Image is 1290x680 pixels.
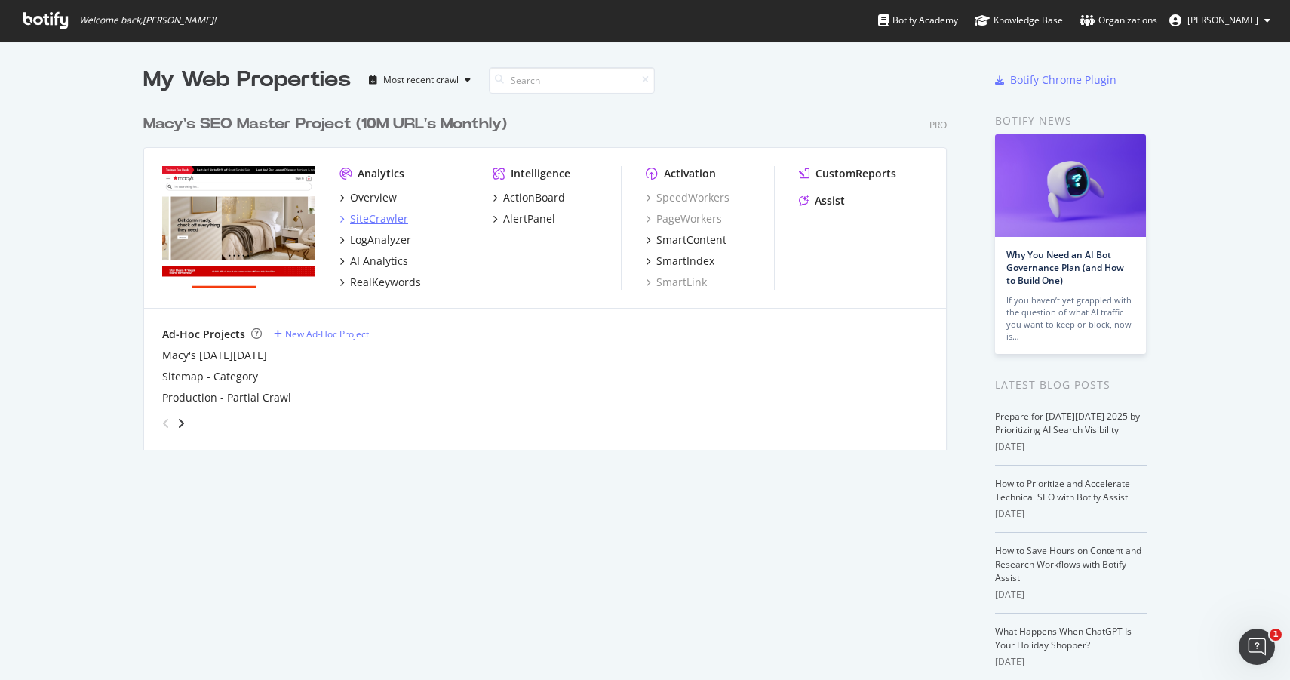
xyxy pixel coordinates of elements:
div: New Ad-Hoc Project [285,328,369,340]
div: My Web Properties [143,65,351,95]
div: Botify news [995,112,1147,129]
div: [DATE] [995,440,1147,454]
div: Assist [815,193,845,208]
img: www.macys.com [162,166,315,288]
div: Most recent crawl [383,75,459,85]
div: Analytics [358,166,404,181]
iframe: Intercom live chat [1239,629,1275,665]
div: angle-right [176,416,186,431]
div: AI Analytics [350,254,408,269]
a: CustomReports [799,166,896,181]
div: Activation [664,166,716,181]
div: grid [143,95,959,450]
div: RealKeywords [350,275,421,290]
a: Production - Partial Crawl [162,390,291,405]
div: [DATE] [995,588,1147,602]
a: SmartContent [646,232,726,248]
div: AlertPanel [503,211,555,226]
div: Botify Academy [878,13,958,28]
div: Overview [350,190,397,205]
a: AI Analytics [339,254,408,269]
a: Botify Chrome Plugin [995,72,1116,88]
a: LogAnalyzer [339,232,411,248]
span: 1 [1270,629,1282,641]
a: How to Prioritize and Accelerate Technical SEO with Botify Assist [995,477,1130,503]
a: AlertPanel [493,211,555,226]
a: RealKeywords [339,275,421,290]
div: ActionBoard [503,190,565,205]
div: Intelligence [511,166,570,181]
a: SpeedWorkers [646,190,729,205]
a: Macy's SEO Master Project (10M URL's Monthly) [143,113,513,135]
div: Organizations [1080,13,1157,28]
a: Sitemap - Category [162,369,258,384]
div: Ad-Hoc Projects [162,327,245,342]
a: PageWorkers [646,211,722,226]
div: LogAnalyzer [350,232,411,248]
div: Knowledge Base [975,13,1063,28]
div: CustomReports [815,166,896,181]
a: How to Save Hours on Content and Research Workflows with Botify Assist [995,544,1141,584]
div: angle-left [156,411,176,435]
a: Why You Need an AI Bot Governance Plan (and How to Build One) [1006,248,1124,287]
div: If you haven’t yet grappled with the question of what AI traffic you want to keep or block, now is… [1006,294,1135,343]
div: [DATE] [995,655,1147,669]
a: SmartIndex [646,254,714,269]
img: Why You Need an AI Bot Governance Plan (and How to Build One) [995,134,1146,237]
a: Assist [799,193,845,208]
a: Macy's [DATE][DATE] [162,348,267,363]
a: SmartLink [646,275,707,290]
div: Latest Blog Posts [995,377,1147,393]
div: SiteCrawler [350,211,408,226]
button: [PERSON_NAME] [1157,8,1282,32]
span: Allison Gollub [1187,14,1258,26]
a: What Happens When ChatGPT Is Your Holiday Shopper? [995,625,1132,651]
div: [DATE] [995,507,1147,521]
div: Pro [929,118,947,131]
a: Prepare for [DATE][DATE] 2025 by Prioritizing AI Search Visibility [995,410,1140,436]
a: ActionBoard [493,190,565,205]
button: Most recent crawl [363,68,477,92]
span: Welcome back, [PERSON_NAME] ! [79,14,216,26]
div: SmartContent [656,232,726,248]
div: Botify Chrome Plugin [1010,72,1116,88]
a: New Ad-Hoc Project [274,328,369,340]
div: Macy's SEO Master Project (10M URL's Monthly) [143,113,507,135]
div: SmartIndex [656,254,714,269]
a: Overview [339,190,397,205]
a: SiteCrawler [339,211,408,226]
input: Search [489,67,655,94]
